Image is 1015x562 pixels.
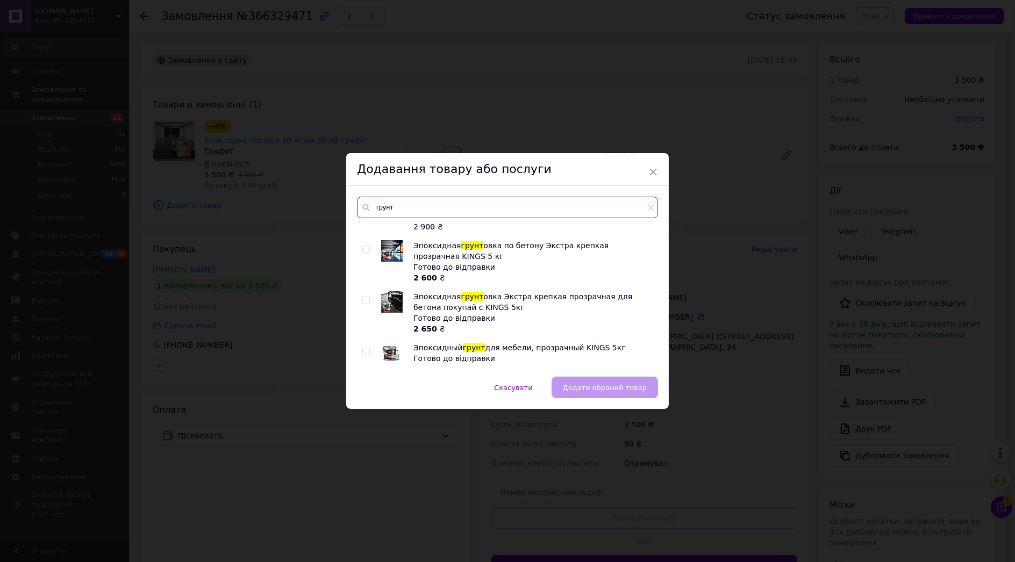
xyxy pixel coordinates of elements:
b: 2 600 [413,273,437,282]
div: Додавання товару або послуги [346,153,669,186]
span: Эпоксидная [413,241,461,250]
div: ₴ [413,272,652,283]
input: Пошук за товарами та послугами [357,197,658,218]
button: Скасувати [483,377,544,398]
img: Эпоксидная грунтовка по бетону Экстра крепкая прозрачная KINGS 5 кг [381,240,403,262]
div: Готово до відправки [413,313,652,323]
b: 2 650 [413,325,437,333]
span: 2 900 ₴ [413,222,443,231]
div: Готово до відправки [413,262,652,272]
span: грунт [461,292,484,301]
img: Эпоксидный грунт для мебели, прозрачный KINGS 5кг [381,342,403,364]
span: грунт [461,241,484,250]
span: овка Экстра крепкая прозрачная для бетона покупай с KINGS 5кг [413,292,632,312]
span: × [648,163,658,181]
span: грунт [463,343,485,352]
span: Эпоксидная [413,292,461,301]
div: Готово до відправки [413,353,652,364]
span: для мебели, прозрачный KINGS 5кг [485,343,626,352]
img: Эпоксидная грунтовка Экстра крепкая прозрачная для бетона покупай с KINGS 5кг [381,291,403,313]
span: овка по бетону Экстра крепкая прозрачная KINGS 5 кг [413,241,609,261]
span: Эпоксидный [413,343,463,352]
div: ₴ [413,323,652,334]
span: mebli-KINGS-5kg [413,365,477,373]
span: Скасувати [494,384,532,392]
